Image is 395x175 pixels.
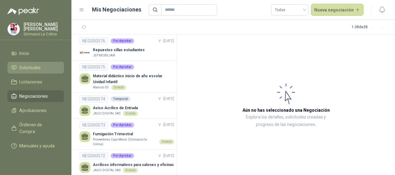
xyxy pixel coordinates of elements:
p: Fumigación Trimestral [93,131,174,137]
a: NEG000074TemporalV. -[DATE] Aviso Acrílico de EntradaJAGO DIGITAL SASDirecto [79,95,174,116]
div: NEG000074 [79,95,108,103]
div: Por Aprobar [111,123,134,128]
p: Acrílicos informativos para salones y oficinas [93,162,174,168]
img: Company Logo [79,47,90,58]
div: NEG000075 [79,63,108,71]
a: NEG000073Por AprobarV. -[DATE] Fumigación TrimestralProveedores Caja Menor (Gimnasio la Colina)Di... [79,121,174,147]
a: Órdenes de Compra [7,119,64,137]
a: Manuales y ayuda [7,140,64,152]
a: NEG000076Por AprobarV. -[DATE] Company LogoRepuestos sillas estudiantesJEP MOBILIARI [79,37,174,58]
span: Negociaciones [19,93,48,100]
span: Manuales y ayuda [19,142,55,149]
div: Temporal [111,96,130,101]
div: Directo [159,139,174,144]
p: Proveedores Caja Menor (Gimnasio la Colina) [93,137,157,147]
div: Por Aprobar [111,65,134,70]
img: Company Logo [8,23,20,35]
p: Explora los detalles, solicitudes creadas y progreso de las negociaciones. [239,114,333,128]
span: V. - [DATE] [158,154,174,158]
h1: Mis Negociaciones [92,5,141,14]
a: Aprobaciones [7,105,64,116]
span: V. - [DATE] [158,96,174,101]
a: Solicitudes [7,62,64,74]
p: JEP MOBILIARI [93,53,115,58]
div: Por Aprobar [111,153,134,158]
div: Directo [111,85,126,90]
span: Inicio [19,50,29,57]
p: JAGO DIGITAL SAS [93,168,120,173]
p: [PERSON_NAME] [PERSON_NAME] [24,22,64,31]
img: Logo peakr [7,7,39,15]
div: Por Aprobar [111,38,134,43]
span: Órdenes de Compra [19,121,58,135]
a: Inicio [7,47,64,59]
div: Directo [123,168,138,173]
a: NEG000072Por AprobarV. -[DATE] Acrílicos informativos para salones y oficinasJAGO DIGITAL SASDirecto [79,152,174,173]
p: Aviso Acrílico de Entrada [93,105,138,111]
span: Todas [275,5,305,15]
h3: Aún no has seleccionado una Negociación [243,107,330,114]
span: Solicitudes [19,64,41,71]
a: Licitaciones [7,76,64,88]
a: NEG000075Por AprobarMaterial didáctico inicio de año escolar Unidad InfantilMamub 3DDirecto [79,63,174,90]
div: 1 - 38 de 38 [352,22,388,32]
span: Licitaciones [19,79,42,85]
div: NEG000072 [79,152,108,159]
p: Material didáctico inicio de año escolar Unidad Infantil [93,73,174,85]
span: V. - [DATE] [158,123,174,127]
p: Gimnasio La Colina [24,32,64,36]
span: V. - [DATE] [158,39,174,43]
button: Nueva negociación [311,4,364,16]
div: NEG000073 [79,121,108,129]
p: JAGO DIGITAL SAS [93,111,120,116]
span: Aprobaciones [19,107,47,114]
p: Repuestos sillas estudiantes [93,47,145,53]
div: Directo [123,111,138,116]
div: NEG000076 [79,37,108,45]
p: Mamub 3D [93,85,109,90]
a: Negociaciones [7,90,64,102]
